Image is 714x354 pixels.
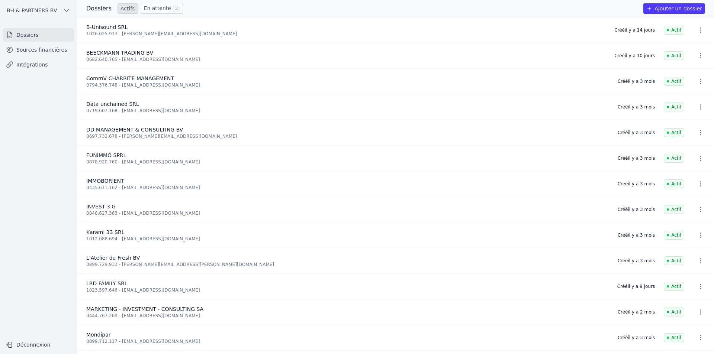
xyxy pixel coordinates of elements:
span: Actif [664,179,684,188]
div: 1026.025.913 - [PERSON_NAME][EMAIL_ADDRESS][DOMAIN_NAME] [86,31,605,37]
span: Actif [664,256,684,265]
span: Actif [664,308,684,316]
a: Intégrations [3,58,74,71]
div: 0794.376.748 - [EMAIL_ADDRESS][DOMAIN_NAME] [86,82,609,88]
div: 0899.729.933 - [PERSON_NAME][EMAIL_ADDRESS][PERSON_NAME][DOMAIN_NAME] [86,262,609,267]
span: Karami 33 SRL [86,229,125,235]
div: 0719.607.168 - [EMAIL_ADDRESS][DOMAIN_NAME] [86,108,609,114]
div: Créé il y a 9 jours [617,283,655,289]
span: Actif [664,154,684,163]
span: Actif [664,26,684,35]
span: Actif [664,51,684,60]
div: Créé il y a 3 mois [618,104,655,110]
div: Créé il y a 2 mois [618,309,655,315]
span: Actif [664,103,684,111]
button: BH & PARTNERS BV [3,4,74,16]
span: L'Atelier du Fresh BV [86,255,140,261]
div: 0435.611.162 - [EMAIL_ADDRESS][DOMAIN_NAME] [86,185,609,191]
div: 0848.627.363 - [EMAIL_ADDRESS][DOMAIN_NAME] [86,210,609,216]
div: 0682.640.765 - [EMAIL_ADDRESS][DOMAIN_NAME] [86,56,605,62]
div: 0444.767.269 - [EMAIL_ADDRESS][DOMAIN_NAME] [86,313,609,319]
div: Créé il y a 3 mois [618,155,655,161]
a: Sources financières [3,43,74,56]
span: CommV CHARRITE MANAGEMENT [86,75,174,81]
div: Créé il y a 3 mois [618,130,655,136]
span: DD MANAGEMENT & CONSULTING BV [86,127,183,133]
span: B-Unisound SRL [86,24,128,30]
span: 3 [173,5,180,12]
button: Ajouter un dossier [643,3,705,14]
h3: Dossiers [86,4,112,13]
div: 0878.920.760 - [EMAIL_ADDRESS][DOMAIN_NAME] [86,159,609,165]
a: Actifs [118,3,138,14]
span: Mondipar [86,332,111,338]
div: Créé il y a 3 mois [618,181,655,187]
div: 1012.088.694 - [EMAIL_ADDRESS][DOMAIN_NAME] [86,236,609,242]
div: Créé il y a 10 jours [614,53,655,59]
span: Actif [664,231,684,240]
span: LRD FAMILY SRL [86,280,128,286]
div: Créé il y a 14 jours [614,27,655,33]
button: Déconnexion [3,339,74,351]
a: En attente 3 [141,3,183,14]
span: INVEST 3 G [86,204,116,210]
div: Créé il y a 3 mois [618,78,655,84]
span: Actif [664,128,684,137]
div: Créé il y a 3 mois [618,207,655,212]
span: FUNIMMO SPRL [86,152,126,158]
span: BEECKMANN TRADING BV [86,50,153,56]
div: Créé il y a 3 mois [618,335,655,341]
div: Créé il y a 3 mois [618,232,655,238]
div: 0899.712.117 - [EMAIL_ADDRESS][DOMAIN_NAME] [86,338,609,344]
div: 1023.597.646 - [EMAIL_ADDRESS][DOMAIN_NAME] [86,287,608,293]
span: Actif [664,333,684,342]
span: Actif [664,77,684,86]
div: Créé il y a 3 mois [618,258,655,264]
span: BH & PARTNERS BV [7,7,57,14]
span: IMMOBORIENT [86,178,124,184]
div: 0697.732.678 - [PERSON_NAME][EMAIL_ADDRESS][DOMAIN_NAME] [86,133,609,139]
span: MARKETING - INVESTMENT - CONSULTING SA [86,306,203,312]
span: Data unchained SRL [86,101,139,107]
a: Dossiers [3,28,74,42]
span: Actif [664,205,684,214]
span: Actif [664,282,684,291]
